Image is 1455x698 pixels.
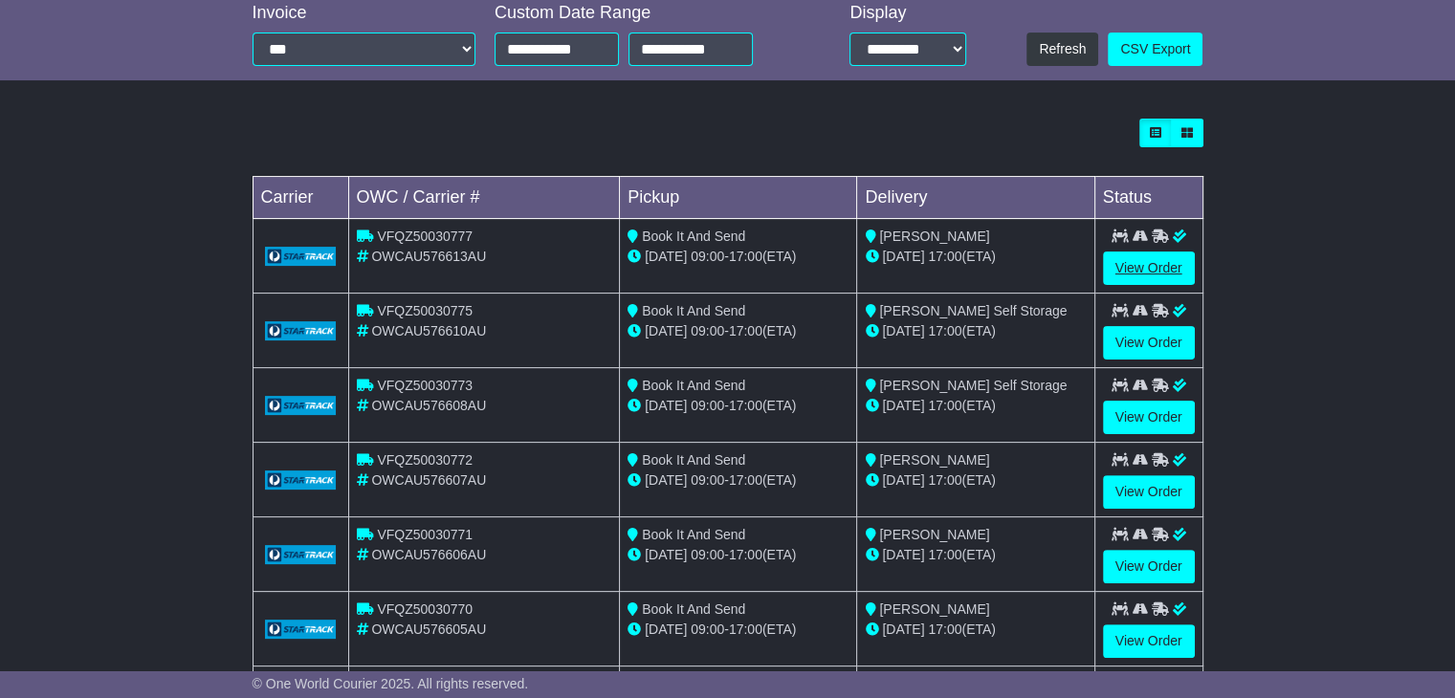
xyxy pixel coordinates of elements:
div: (ETA) [865,620,1086,640]
div: - (ETA) [628,470,849,491]
div: - (ETA) [628,396,849,416]
a: View Order [1103,550,1195,583]
span: [DATE] [882,547,924,562]
span: © One World Courier 2025. All rights reserved. [253,676,529,691]
span: [DATE] [882,622,924,637]
span: [PERSON_NAME] [879,452,989,468]
span: VFQZ50030775 [377,303,473,318]
span: OWCAU576608AU [371,398,486,413]
span: [DATE] [882,323,924,338]
span: OWCAU576613AU [371,249,486,264]
td: Carrier [253,177,348,219]
span: VFQZ50030773 [377,378,473,393]
span: 17:00 [928,323,961,338]
span: OWCAU576606AU [371,547,486,562]
td: Pickup [620,177,857,219]
span: [DATE] [645,249,687,264]
span: OWCAU576607AU [371,472,486,488]
img: GetCarrierServiceLogo [265,247,337,266]
div: Display [849,3,966,24]
span: 09:00 [691,622,724,637]
span: [PERSON_NAME] Self Storage [879,303,1067,318]
div: - (ETA) [628,620,849,640]
span: [PERSON_NAME] [879,229,989,244]
a: View Order [1103,624,1195,658]
span: VFQZ50030770 [377,601,473,617]
img: GetCarrierServiceLogo [265,545,337,564]
span: OWCAU576610AU [371,323,486,338]
span: 17:00 [729,398,762,413]
div: (ETA) [865,545,1086,565]
span: 17:00 [729,547,762,562]
span: [DATE] [645,472,687,488]
span: [DATE] [645,547,687,562]
span: Book It And Send [642,229,745,244]
div: (ETA) [865,321,1086,341]
span: [DATE] [882,398,924,413]
img: GetCarrierServiceLogo [265,396,337,415]
span: 09:00 [691,249,724,264]
img: GetCarrierServiceLogo [265,620,337,639]
td: OWC / Carrier # [348,177,620,219]
span: VFQZ50030771 [377,527,473,542]
div: Invoice [253,3,476,24]
a: View Order [1103,401,1195,434]
span: Book It And Send [642,527,745,542]
span: [PERSON_NAME] Self Storage [879,378,1067,393]
span: OWCAU576605AU [371,622,486,637]
div: - (ETA) [628,321,849,341]
span: 09:00 [691,547,724,562]
span: [PERSON_NAME] [879,601,989,617]
span: Book It And Send [642,452,745,468]
span: 17:00 [928,622,961,637]
span: 17:00 [729,472,762,488]
span: 09:00 [691,472,724,488]
span: Book It And Send [642,601,745,617]
div: - (ETA) [628,545,849,565]
div: (ETA) [865,470,1086,491]
span: [PERSON_NAME] [879,527,989,542]
span: 17:00 [928,249,961,264]
span: 17:00 [729,622,762,637]
span: 17:00 [928,398,961,413]
span: [DATE] [882,472,924,488]
span: Book It And Send [642,303,745,318]
a: View Order [1103,475,1195,509]
span: 17:00 [729,249,762,264]
span: Book It And Send [642,378,745,393]
span: 17:00 [729,323,762,338]
a: View Order [1103,326,1195,360]
img: GetCarrierServiceLogo [265,470,337,490]
a: CSV Export [1108,33,1202,66]
span: [DATE] [645,323,687,338]
span: 17:00 [928,547,961,562]
td: Status [1094,177,1202,219]
div: (ETA) [865,247,1086,267]
button: Refresh [1026,33,1098,66]
div: - (ETA) [628,247,849,267]
td: Delivery [857,177,1094,219]
div: (ETA) [865,396,1086,416]
span: [DATE] [882,249,924,264]
span: [DATE] [645,398,687,413]
span: 09:00 [691,323,724,338]
span: VFQZ50030777 [377,229,473,244]
span: VFQZ50030772 [377,452,473,468]
span: 09:00 [691,398,724,413]
div: Custom Date Range [495,3,799,24]
a: View Order [1103,251,1195,285]
span: 17:00 [928,472,961,488]
span: [DATE] [645,622,687,637]
img: GetCarrierServiceLogo [265,321,337,340]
